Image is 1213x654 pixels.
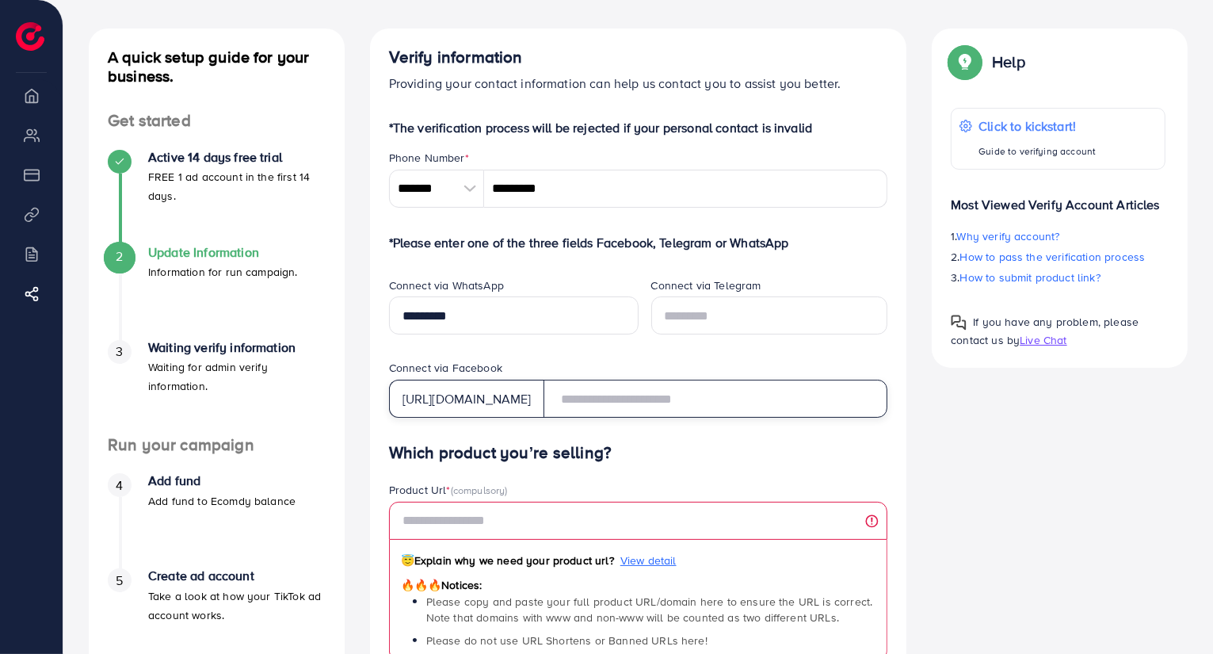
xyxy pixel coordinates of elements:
span: Please copy and paste your full product URL/domain here to ensure the URL is correct. Note that d... [426,594,873,625]
iframe: Chat [1146,583,1201,642]
h4: Verify information [389,48,888,67]
p: 1. [951,227,1165,246]
span: Please do not use URL Shortens or Banned URLs here! [426,633,708,648]
h4: Get started [89,111,345,131]
p: Waiting for admin verify information. [148,358,326,396]
p: *The verification process will be rejected if your personal contact is invalid [389,118,888,137]
p: Information for run campaign. [148,262,298,281]
span: 3 [116,342,123,361]
span: 5 [116,572,123,590]
li: Update Information [89,245,345,340]
p: FREE 1 ad account in the first 14 days. [148,167,326,205]
h4: Create ad account [148,568,326,583]
span: Notices: [401,577,483,593]
p: Providing your contact information can help us contact you to assist you better. [389,74,888,93]
span: If you have any problem, please contact us by [951,314,1139,348]
label: Product Url [389,482,508,498]
p: Guide to verifying account [978,142,1096,161]
li: Add fund [89,473,345,568]
div: [URL][DOMAIN_NAME] [389,380,544,418]
h4: Run your campaign [89,435,345,455]
label: Connect via Facebook [389,360,502,376]
p: 2. [951,247,1165,266]
span: View detail [620,553,677,568]
label: Connect via WhatsApp [389,277,504,293]
h4: Active 14 days free trial [148,150,326,165]
span: Explain why we need your product url? [401,553,614,568]
span: 🔥🔥🔥 [401,577,441,593]
label: Connect via Telegram [651,277,761,293]
span: How to submit product link? [960,270,1100,285]
img: Popup guide [951,315,967,331]
p: Most Viewed Verify Account Articles [951,182,1165,214]
h4: Add fund [148,473,296,488]
h4: A quick setup guide for your business. [89,48,345,86]
label: Phone Number [389,150,469,166]
img: Popup guide [951,48,979,76]
span: Why verify account? [957,228,1060,244]
p: 3. [951,268,1165,287]
p: Click to kickstart! [978,117,1096,136]
span: (compulsory) [451,483,508,497]
h4: Waiting verify information [148,340,326,355]
span: Live Chat [1020,332,1066,348]
p: *Please enter one of the three fields Facebook, Telegram or WhatsApp [389,233,888,252]
p: Add fund to Ecomdy balance [148,491,296,511]
span: 2 [116,247,123,266]
h4: Update Information [148,245,298,260]
p: Take a look at how your TikTok ad account works. [148,587,326,625]
span: 4 [116,476,123,495]
span: 😇 [401,553,414,568]
li: Active 14 days free trial [89,150,345,245]
span: How to pass the verification process [960,249,1146,265]
p: Help [992,52,1025,71]
h4: Which product you’re selling? [389,443,888,463]
li: Waiting verify information [89,340,345,435]
img: logo [16,22,44,51]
